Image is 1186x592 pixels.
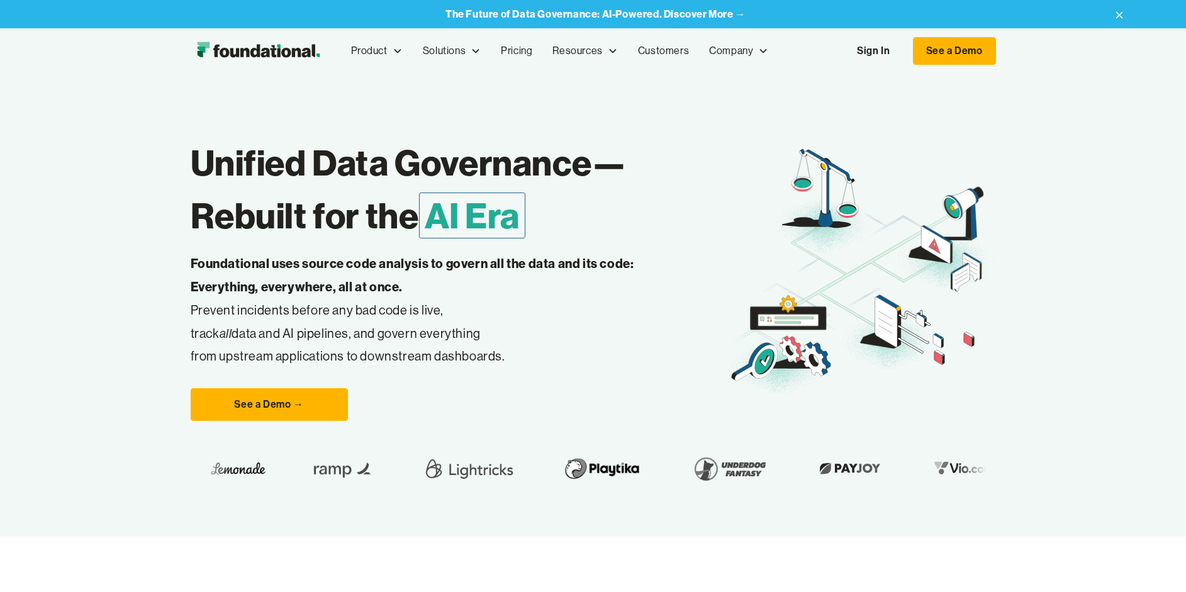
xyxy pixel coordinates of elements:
[423,43,466,59] div: Solutions
[220,325,232,341] em: all
[210,459,264,478] img: Lemonade
[191,38,326,64] img: Foundational Logo
[709,43,753,59] div: Company
[812,459,887,478] img: Payjoy
[419,193,526,238] span: AI Era
[191,252,674,368] p: Prevent incidents before any bad code is live, track data and AI pipelines, and govern everything...
[542,30,627,72] div: Resources
[1123,532,1186,592] iframe: Chat Widget
[844,38,902,64] a: Sign In
[699,30,778,72] div: Company
[191,38,326,64] a: home
[491,30,542,72] a: Pricing
[191,137,727,242] h1: Unified Data Governance— Rebuilt for the
[686,451,772,486] img: Underdog Fantasy
[628,30,699,72] a: Customers
[927,459,1000,478] img: Vio.com
[552,43,602,59] div: Resources
[420,451,516,486] img: Lightricks
[305,451,380,486] img: Ramp
[191,255,634,294] strong: Foundational uses source code analysis to govern all the data and its code: Everything, everywher...
[341,30,413,72] div: Product
[413,30,491,72] div: Solutions
[191,388,348,421] a: See a Demo →
[913,37,996,65] a: See a Demo
[445,8,746,20] a: The Future of Data Governance: AI-Powered. Discover More →
[556,451,646,486] img: Playtika
[351,43,388,59] div: Product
